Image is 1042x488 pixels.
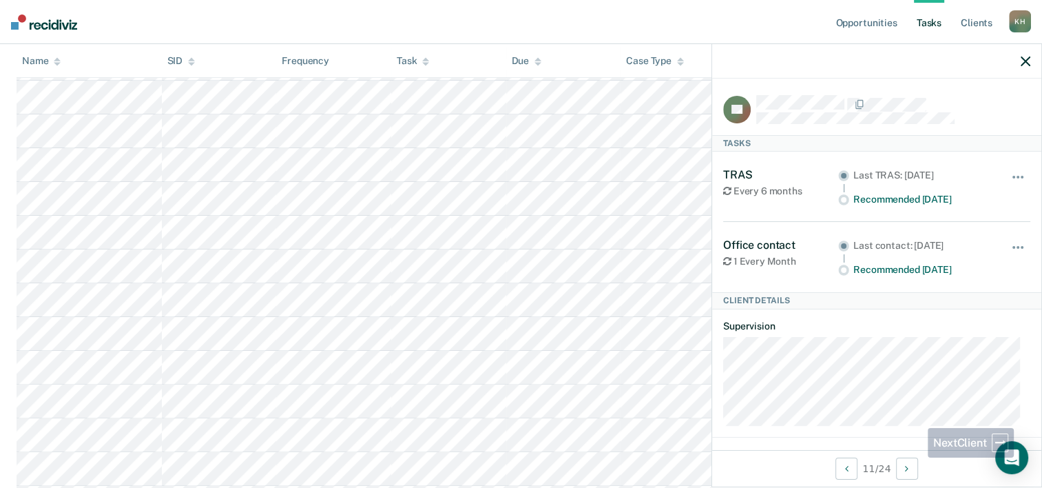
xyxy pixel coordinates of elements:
[626,55,684,67] div: Case Type
[835,458,857,480] button: Previous Client
[723,185,838,197] div: Every 6 months
[712,450,1041,487] div: 11 / 24
[11,14,77,30] img: Recidiviz
[712,292,1041,309] div: Client Details
[995,441,1028,474] div: Open Intercom Messenger
[853,194,992,205] div: Recommended [DATE]
[22,55,61,67] div: Name
[282,55,329,67] div: Frequency
[723,238,838,252] div: Office contact
[712,135,1041,152] div: Tasks
[853,170,992,181] div: Last TRAS: [DATE]
[397,55,429,67] div: Task
[723,168,838,181] div: TRAS
[853,264,992,276] div: Recommended [DATE]
[723,449,1030,460] dt: Contact
[1009,10,1031,32] div: K H
[167,55,196,67] div: SID
[896,458,918,480] button: Next Client
[512,55,542,67] div: Due
[853,240,992,252] div: Last contact: [DATE]
[723,256,838,267] div: 1 Every Month
[723,321,1030,332] dt: Supervision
